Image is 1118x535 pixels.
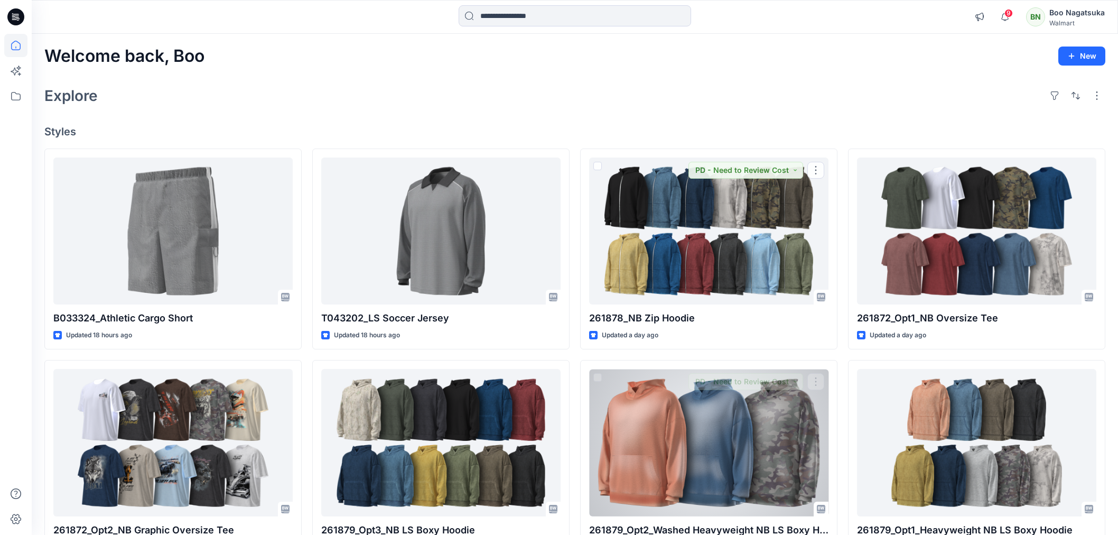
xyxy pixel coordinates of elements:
a: 261872_Opt2_NB Graphic Oversize Tee [53,369,293,516]
p: Updated a day ago [870,330,926,341]
span: 9 [1004,9,1013,17]
a: T043202_LS Soccer Jersey [321,158,561,305]
p: Updated 18 hours ago [334,330,400,341]
p: 261872_Opt1_NB Oversize Tee [857,311,1096,326]
p: Updated a day ago [602,330,658,341]
a: 261879_Opt2_Washed Heavyweight NB LS Boxy Hoodie [589,369,828,516]
div: BN [1026,7,1045,26]
button: New [1058,47,1105,66]
h2: Explore [44,87,98,104]
p: T043202_LS Soccer Jersey [321,311,561,326]
a: 261878_NB Zip Hoodie [589,158,828,305]
p: B033324_Athletic Cargo Short [53,311,293,326]
p: 261878_NB Zip Hoodie [589,311,828,326]
a: 261872_Opt1_NB Oversize Tee [857,158,1096,305]
div: Walmart [1049,19,1105,27]
h4: Styles [44,125,1105,138]
a: B033324_Athletic Cargo Short [53,158,293,305]
p: Updated 18 hours ago [66,330,132,341]
a: 261879_Opt1_Heavyweight NB LS Boxy Hoodie [857,369,1096,516]
h2: Welcome back, Boo [44,47,204,66]
a: 261879_Opt3_NB LS Boxy Hoodie [321,369,561,516]
div: Boo Nagatsuka [1049,6,1105,19]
